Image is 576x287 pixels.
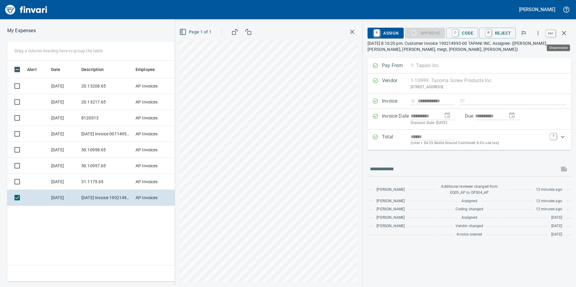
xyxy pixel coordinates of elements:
[551,223,562,229] span: [DATE]
[551,232,562,238] span: [DATE]
[49,142,79,158] td: [DATE]
[519,6,555,13] h5: [PERSON_NAME]
[462,215,477,221] span: Assigned
[133,94,178,110] td: AP Invoices
[79,174,133,190] td: 31.1175.65
[79,142,133,158] td: 50.10958.65
[439,184,500,196] span: Additional reviewer changed from EQ05_AP to OPS04_AP
[551,215,562,221] span: [DATE]
[455,206,483,212] span: Coding changed
[405,30,445,35] div: Coding Required
[79,78,133,94] td: 20.13208.65
[133,158,178,174] td: AP Invoices
[133,126,178,142] td: AP Invoices
[79,110,133,126] td: 8120013
[457,232,482,238] span: Invoice created
[374,29,380,36] a: R
[446,28,478,39] button: CCode
[178,26,214,38] button: Page 1 of 1
[79,94,133,110] td: 20.13217.65
[462,198,477,204] span: Assigned
[51,66,61,73] span: Date
[133,110,178,126] td: AP Invoices
[411,140,547,146] p: (total + $4.55 Battle Ground Combined 8.6% use tax)
[49,78,79,94] td: [DATE]
[79,158,133,174] td: 50.10957.65
[557,162,571,176] span: This records your message into the invoice and notifies anyone mentioned
[133,78,178,94] td: AP Invoices
[536,187,562,193] span: 12 minutes ago
[546,30,555,37] a: esc
[455,223,483,229] span: Vendor changed
[484,28,511,38] span: Reject
[14,48,103,54] p: Drag a column heading here to group the table
[81,66,112,73] span: Description
[136,66,163,73] span: Employee
[382,133,411,146] p: Total
[368,28,403,39] button: RAssign
[550,133,556,139] a: T
[51,66,68,73] span: Date
[49,174,79,190] td: [DATE]
[486,29,491,36] a: R
[133,190,178,206] td: AP Invoices
[27,66,45,73] span: Alert
[531,26,545,40] button: More
[49,158,79,174] td: [DATE]
[81,66,104,73] span: Description
[517,26,530,40] button: Flag
[49,110,79,126] td: [DATE]
[372,28,399,38] span: Assign
[479,28,516,39] button: RReject
[451,28,473,38] span: Code
[368,40,571,52] p: [DATE] 8:16:20 pm. Customer Invoice 190214993-00 TAPANI INC. Assignee: ([PERSON_NAME], [PERSON_NA...
[133,174,178,190] td: AP Invoices
[4,2,49,17] img: Finvari
[377,206,405,212] span: [PERSON_NAME]
[377,187,405,193] span: [PERSON_NAME]
[49,190,79,206] td: [DATE]
[27,66,37,73] span: Alert
[7,27,36,34] nav: breadcrumb
[536,206,562,212] span: 12 minutes ago
[368,130,571,150] div: Expand
[79,126,133,142] td: [DATE] Invoice 001149500-0 from Cessco Inc (1-10167)
[377,223,405,229] span: [PERSON_NAME]
[7,27,36,34] p: My Expenses
[136,66,155,73] span: Employee
[49,94,79,110] td: [DATE]
[536,198,562,204] span: 12 minutes ago
[377,215,405,221] span: [PERSON_NAME]
[133,142,178,158] td: AP Invoices
[452,29,458,36] a: C
[180,28,211,36] span: Page 1 of 1
[377,198,405,204] span: [PERSON_NAME]
[49,126,79,142] td: [DATE]
[518,5,557,14] button: [PERSON_NAME]
[79,190,133,206] td: [DATE] Invoice 190214993-00 from Tacoma Screw Products Inc (1-10999)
